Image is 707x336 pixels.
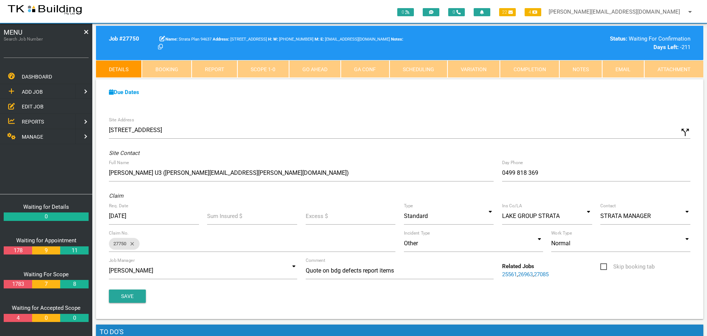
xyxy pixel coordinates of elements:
[22,89,43,95] span: ADD JOB
[447,60,500,78] a: Variation
[610,35,627,42] b: Status:
[500,60,559,78] a: Completion
[448,8,465,16] span: 0
[237,60,289,78] a: Scope 1-0
[23,204,69,210] a: Waiting for Details
[268,37,272,42] b: H:
[4,280,32,288] a: 1783
[4,212,89,221] a: 0
[109,35,139,42] b: Job # 27750
[12,305,80,311] a: Waiting for Accepted Scope
[525,8,541,16] span: 4
[109,230,129,236] label: Claim No.
[404,202,413,209] label: Type
[32,280,60,288] a: 7
[16,237,76,244] a: Waiting for Appointment
[142,60,191,78] a: Booking
[213,37,229,42] b: Address:
[559,60,602,78] a: Notes
[158,44,163,51] a: Click here copy customer information.
[4,314,32,322] a: 4
[502,263,534,270] b: Related Jobs
[502,202,522,209] label: Ins Co/LA
[498,262,596,279] div: , ,
[320,37,324,42] b: E:
[109,238,140,250] div: 27750
[306,257,325,264] label: Comment
[680,127,691,138] i: Click to show custom address field
[109,193,123,199] i: Claim
[60,314,88,322] a: 0
[273,37,278,42] b: W:
[60,280,88,288] a: 8
[24,271,69,278] a: Waiting For Scope
[109,150,140,156] i: Site Contact
[602,60,644,78] a: Email
[109,159,129,166] label: Full Name
[109,257,135,264] label: Job Manager
[320,37,390,42] span: [EMAIL_ADDRESS][DOMAIN_NAME]
[389,60,447,78] a: Scheduling
[273,37,313,42] span: Adele Lavis
[22,104,44,110] span: EDIT JOB
[397,8,414,16] span: 0
[391,37,403,42] b: Notes:
[653,44,679,51] b: Days Left:
[306,212,328,221] label: Excess $
[60,246,88,255] a: 11
[534,271,549,278] a: 27085
[404,230,430,236] label: Incident Type
[109,202,128,209] label: Req. Date
[502,159,523,166] label: Day Phone
[499,8,516,16] span: 22
[518,271,533,278] a: 26963
[126,238,135,250] i: close
[644,60,703,78] a: Attachment
[96,60,142,78] a: Details
[22,74,52,80] span: DASHBOARD
[32,314,60,322] a: 0
[341,60,389,78] a: GA Conf
[502,271,517,278] a: 25561
[600,262,655,271] span: Skip booking tab
[551,230,572,236] label: Work Type
[22,119,44,125] span: REPORTS
[109,117,134,123] label: Site Address
[4,36,72,42] label: Search Job Number
[315,37,319,42] b: M:
[600,202,616,209] label: Contact
[165,37,212,42] span: Strata Plan 94637
[7,4,82,15] img: s3file
[109,290,146,303] button: Save
[165,37,178,42] b: Name:
[192,60,237,78] a: Report
[4,246,32,255] a: 178
[213,37,267,42] span: [STREET_ADDRESS]
[551,35,690,51] div: Waiting For Confirmation -211
[4,27,23,37] span: MENU
[32,246,60,255] a: 9
[289,60,341,78] a: Go Ahead
[109,89,139,96] a: Due Dates
[207,212,242,221] label: Sum Insured $
[22,134,43,140] span: MANAGE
